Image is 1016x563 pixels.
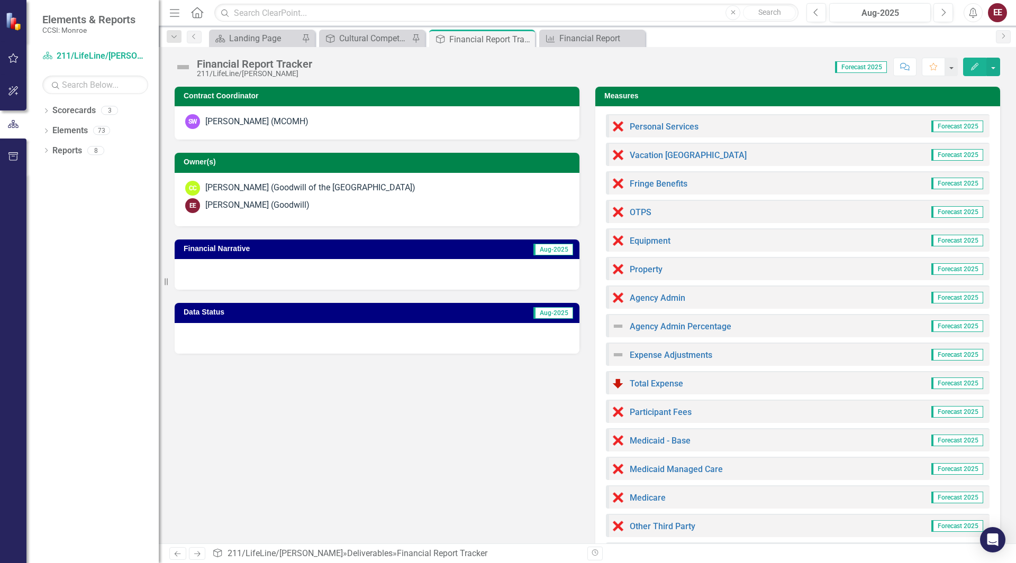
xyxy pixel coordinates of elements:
[630,350,712,360] a: Expense Adjustments
[612,348,624,361] img: Not Defined
[612,206,624,218] img: Data Error
[533,307,573,319] span: Aug-2025
[931,520,983,532] span: Forecast 2025
[52,105,96,117] a: Scorecards
[829,3,931,22] button: Aug-2025
[93,126,110,135] div: 73
[630,436,691,446] a: Medicaid - Base
[184,308,379,316] h3: Data Status
[833,7,927,20] div: Aug-2025
[931,406,983,418] span: Forecast 2025
[630,493,666,503] a: Medicare
[214,4,799,22] input: Search ClearPoint...
[931,292,983,303] span: Forecast 2025
[339,32,409,45] div: Cultural Competency Agency Ethnicity Information
[630,293,685,303] a: Agency Admin
[101,106,118,115] div: 3
[931,206,983,218] span: Forecast 2025
[184,245,425,253] h3: Financial Narrative
[184,158,574,166] h3: Owner(s)
[212,32,299,45] a: Landing Page
[931,178,983,189] span: Forecast 2025
[743,5,796,20] button: Search
[228,548,343,558] a: 211/LifeLine/[PERSON_NAME]
[322,32,409,45] a: Cultural Competency Agency Ethnicity Information
[42,13,135,26] span: Elements & Reports
[931,235,983,246] span: Forecast 2025
[175,59,192,76] img: Not Defined
[197,70,312,78] div: 211/LifeLine/[PERSON_NAME]
[42,50,148,62] a: 211/LifeLine/[PERSON_NAME]
[205,199,310,211] div: [PERSON_NAME] (Goodwill)
[835,61,887,73] span: Forecast 2025
[533,244,573,255] span: Aug-2025
[931,492,983,503] span: Forecast 2025
[612,434,624,447] img: Data Error
[612,291,624,304] img: Data Error
[931,463,983,475] span: Forecast 2025
[630,150,747,160] a: Vacation [GEOGRAPHIC_DATA]
[612,520,624,532] img: Data Error
[229,32,299,45] div: Landing Page
[212,548,579,560] div: » »
[630,179,687,189] a: Fringe Benefits
[42,76,148,94] input: Search Below...
[449,33,532,46] div: Financial Report Tracker
[612,491,624,504] img: Data Error
[197,58,312,70] div: Financial Report Tracker
[931,263,983,275] span: Forecast 2025
[52,125,88,137] a: Elements
[931,435,983,446] span: Forecast 2025
[52,145,82,157] a: Reports
[604,92,995,100] h3: Measures
[931,320,983,332] span: Forecast 2025
[630,379,683,389] a: Total Expense
[612,234,624,247] img: Data Error
[185,198,200,213] div: EE
[612,377,624,390] img: Below Plan
[184,92,574,100] h3: Contract Coordinator
[612,149,624,161] img: Data Error
[630,407,692,417] a: Participant Fees
[42,26,135,34] small: CCSI: Monroe
[87,146,104,155] div: 8
[205,116,309,128] div: [PERSON_NAME] (MCOMH)
[612,177,624,190] img: Data Error
[347,548,393,558] a: Deliverables
[630,236,670,246] a: Equipment
[630,207,651,217] a: OTPS
[612,320,624,333] img: Not Defined
[205,182,415,194] div: [PERSON_NAME] (Goodwill of the [GEOGRAPHIC_DATA])
[5,12,24,30] img: ClearPoint Strategy
[980,527,1005,552] div: Open Intercom Messenger
[931,149,983,161] span: Forecast 2025
[630,264,663,274] a: Property
[185,181,200,196] div: CC
[931,377,983,389] span: Forecast 2025
[758,8,781,16] span: Search
[612,263,624,275] img: Data Error
[542,32,642,45] a: Financial Report
[630,122,698,132] a: Personal Services
[630,464,723,474] a: Medicaid Managed Care
[612,405,624,418] img: Data Error
[612,120,624,133] img: Data Error
[630,521,695,531] a: Other Third Party
[630,321,731,331] a: Agency Admin Percentage
[612,463,624,475] img: Data Error
[185,114,200,129] div: SW
[559,32,642,45] div: Financial Report
[931,349,983,361] span: Forecast 2025
[988,3,1007,22] button: EE
[931,121,983,132] span: Forecast 2025
[397,548,487,558] div: Financial Report Tracker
